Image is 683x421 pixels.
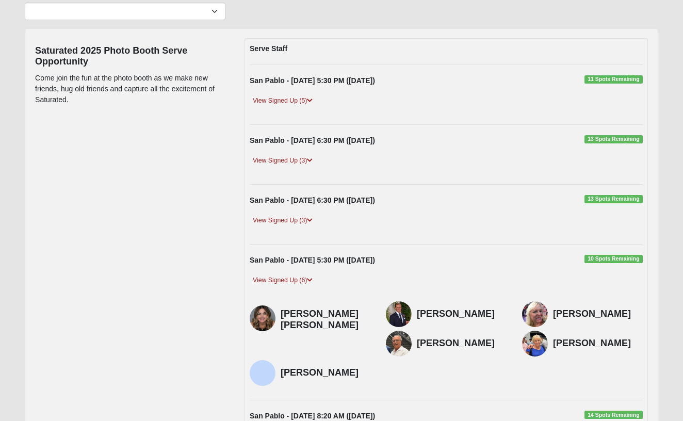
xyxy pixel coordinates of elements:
a: View Signed Up (6) [250,275,316,286]
h4: Saturated 2025 Photo Booth Serve Opportunity [35,45,229,68]
strong: San Pablo - [DATE] 5:30 PM ([DATE]) [250,76,375,85]
img: Carrie Fox Vincent [250,305,275,331]
span: 13 Spots Remaining [584,135,643,143]
a: View Signed Up (3) [250,215,316,226]
strong: San Pablo - [DATE] 6:30 PM ([DATE]) [250,196,375,204]
h4: [PERSON_NAME] [PERSON_NAME] [281,309,370,331]
h4: [PERSON_NAME] [281,367,370,379]
strong: San Pablo - [DATE] 6:30 PM ([DATE]) [250,136,375,144]
a: View Signed Up (3) [250,155,316,166]
strong: Serve Staff [250,44,287,53]
h4: [PERSON_NAME] [553,309,643,320]
span: 14 Spots Remaining [584,411,643,419]
p: Come join the fun at the photo booth as we make new friends, hug old friends and capture all the ... [35,73,229,105]
img: Don Tracy [386,331,412,357]
span: 13 Spots Remaining [584,195,643,203]
img: Tyler Vincent [386,301,412,327]
a: View Signed Up (5) [250,95,316,106]
h4: [PERSON_NAME] [417,309,507,320]
span: 10 Spots Remaining [584,255,643,263]
img: Anne Tracy [522,331,548,357]
img: Emily Meza [522,301,548,327]
strong: San Pablo - [DATE] 5:30 PM ([DATE]) [250,256,375,264]
h4: [PERSON_NAME] [417,338,507,349]
img: Robin Witherite [250,360,275,386]
h4: [PERSON_NAME] [553,338,643,349]
strong: San Pablo - [DATE] 8:20 AM ([DATE]) [250,412,375,420]
span: 11 Spots Remaining [584,75,643,84]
